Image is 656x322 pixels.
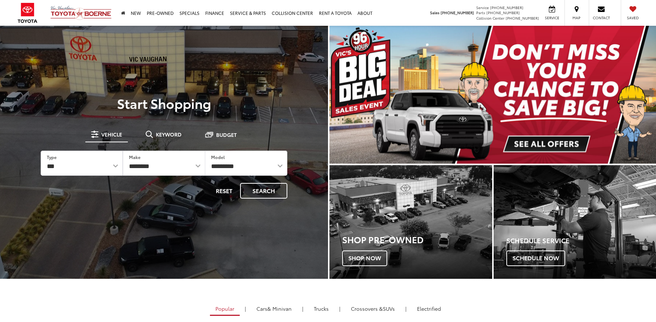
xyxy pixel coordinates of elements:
[210,183,239,199] button: Reset
[441,10,474,15] span: [PHONE_NUMBER]
[506,250,565,266] span: Schedule Now
[404,305,408,312] li: |
[240,183,287,199] button: Search
[342,250,387,266] span: Shop Now
[476,10,485,15] span: Parts
[47,154,57,160] label: Type
[129,154,141,160] label: Make
[544,15,560,20] span: Service
[31,96,297,110] p: Start Shopping
[329,165,492,279] a: Shop Pre-Owned Shop Now
[593,15,610,20] span: Contact
[211,154,225,160] label: Model
[156,132,182,137] span: Keyword
[625,15,641,20] span: Saved
[506,15,539,21] span: [PHONE_NUMBER]
[308,302,334,315] a: Trucks
[50,5,112,20] img: Vic Vaughan Toyota of Boerne
[216,132,237,137] span: Budget
[329,26,656,164] section: Carousel section with vehicle pictures - may contain disclaimers.
[243,305,248,312] li: |
[300,305,305,312] li: |
[342,235,492,244] h3: Shop Pre-Owned
[476,15,505,21] span: Collision Center
[412,302,446,315] a: Electrified
[476,5,489,10] span: Service
[329,26,656,164] img: Big Deal Sales Event
[351,305,383,312] span: Crossovers &
[345,302,400,315] a: SUVs
[329,165,492,279] div: Toyota
[337,305,342,312] li: |
[568,15,584,20] span: Map
[486,10,520,15] span: [PHONE_NUMBER]
[430,10,440,15] span: Sales
[267,305,292,312] span: & Minivan
[251,302,297,315] a: Cars
[490,5,523,10] span: [PHONE_NUMBER]
[101,132,122,137] span: Vehicle
[329,26,656,164] div: carousel slide number 1 of 1
[210,302,240,316] a: Popular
